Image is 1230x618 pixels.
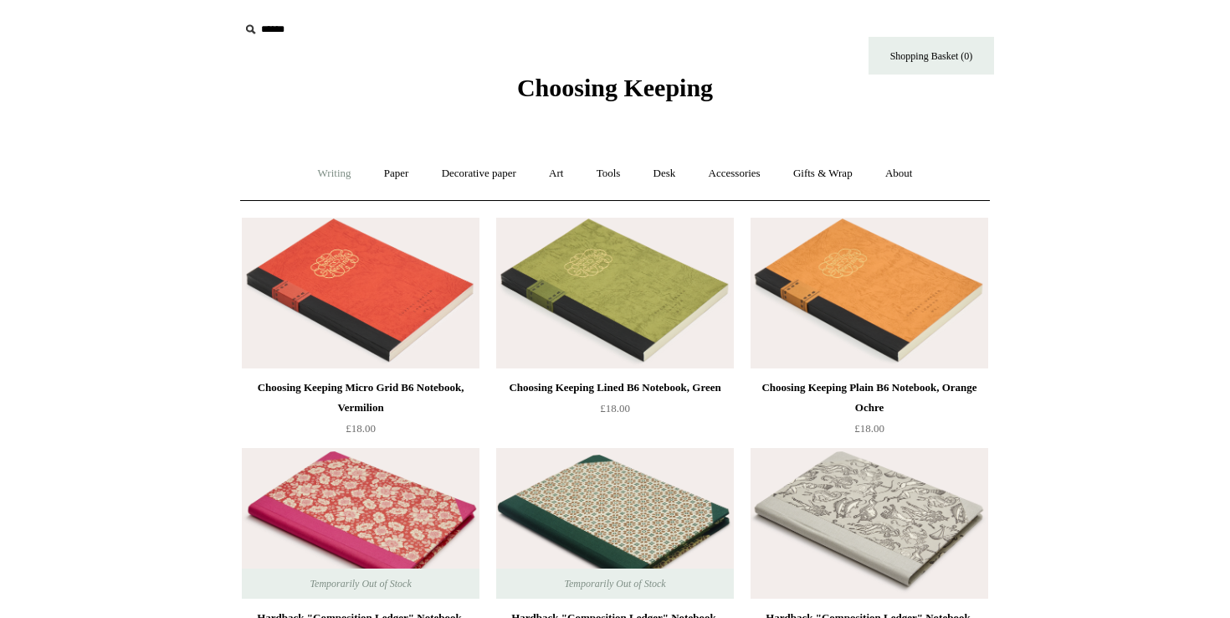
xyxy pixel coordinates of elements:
[638,152,691,196] a: Desk
[303,152,366,196] a: Writing
[534,152,578,196] a: Art
[547,569,682,599] span: Temporarily Out of Stock
[369,152,424,196] a: Paper
[751,448,988,599] a: Hardback "Composition Ledger" Notebook, Zodiac Hardback "Composition Ledger" Notebook, Zodiac
[496,448,734,599] a: Hardback "Composition Ledger" Notebook, Floral Tile Hardback "Composition Ledger" Notebook, Flora...
[427,152,531,196] a: Decorative paper
[242,218,479,368] a: Choosing Keeping Micro Grid B6 Notebook, Vermilion Choosing Keeping Micro Grid B6 Notebook, Vermi...
[869,37,994,75] a: Shopping Basket (0)
[600,402,630,415] span: £18.00
[778,152,868,196] a: Gifts & Wrap
[293,569,428,599] span: Temporarily Out of Stock
[751,218,988,368] img: Choosing Keeping Plain B6 Notebook, Orange Ochre
[496,218,734,368] img: Choosing Keeping Lined B6 Notebook, Green
[242,448,479,599] a: Hardback "Composition Ledger" Notebook, Post-War Floral Hardback "Composition Ledger" Notebook, P...
[242,378,479,446] a: Choosing Keeping Micro Grid B6 Notebook, Vermilion £18.00
[694,152,776,196] a: Accessories
[582,152,636,196] a: Tools
[751,448,988,599] img: Hardback "Composition Ledger" Notebook, Zodiac
[242,448,479,599] img: Hardback "Composition Ledger" Notebook, Post-War Floral
[246,378,475,418] div: Choosing Keeping Micro Grid B6 Notebook, Vermilion
[496,218,734,368] a: Choosing Keeping Lined B6 Notebook, Green Choosing Keeping Lined B6 Notebook, Green
[755,378,984,418] div: Choosing Keeping Plain B6 Notebook, Orange Ochre
[496,378,734,446] a: Choosing Keeping Lined B6 Notebook, Green £18.00
[496,448,734,599] img: Hardback "Composition Ledger" Notebook, Floral Tile
[517,87,713,99] a: Choosing Keeping
[751,218,988,368] a: Choosing Keeping Plain B6 Notebook, Orange Ochre Choosing Keeping Plain B6 Notebook, Orange Ochre
[242,218,479,368] img: Choosing Keeping Micro Grid B6 Notebook, Vermilion
[751,378,988,446] a: Choosing Keeping Plain B6 Notebook, Orange Ochre £18.00
[870,152,928,196] a: About
[500,378,730,398] div: Choosing Keeping Lined B6 Notebook, Green
[854,422,884,435] span: £18.00
[517,74,713,101] span: Choosing Keeping
[346,422,376,435] span: £18.00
